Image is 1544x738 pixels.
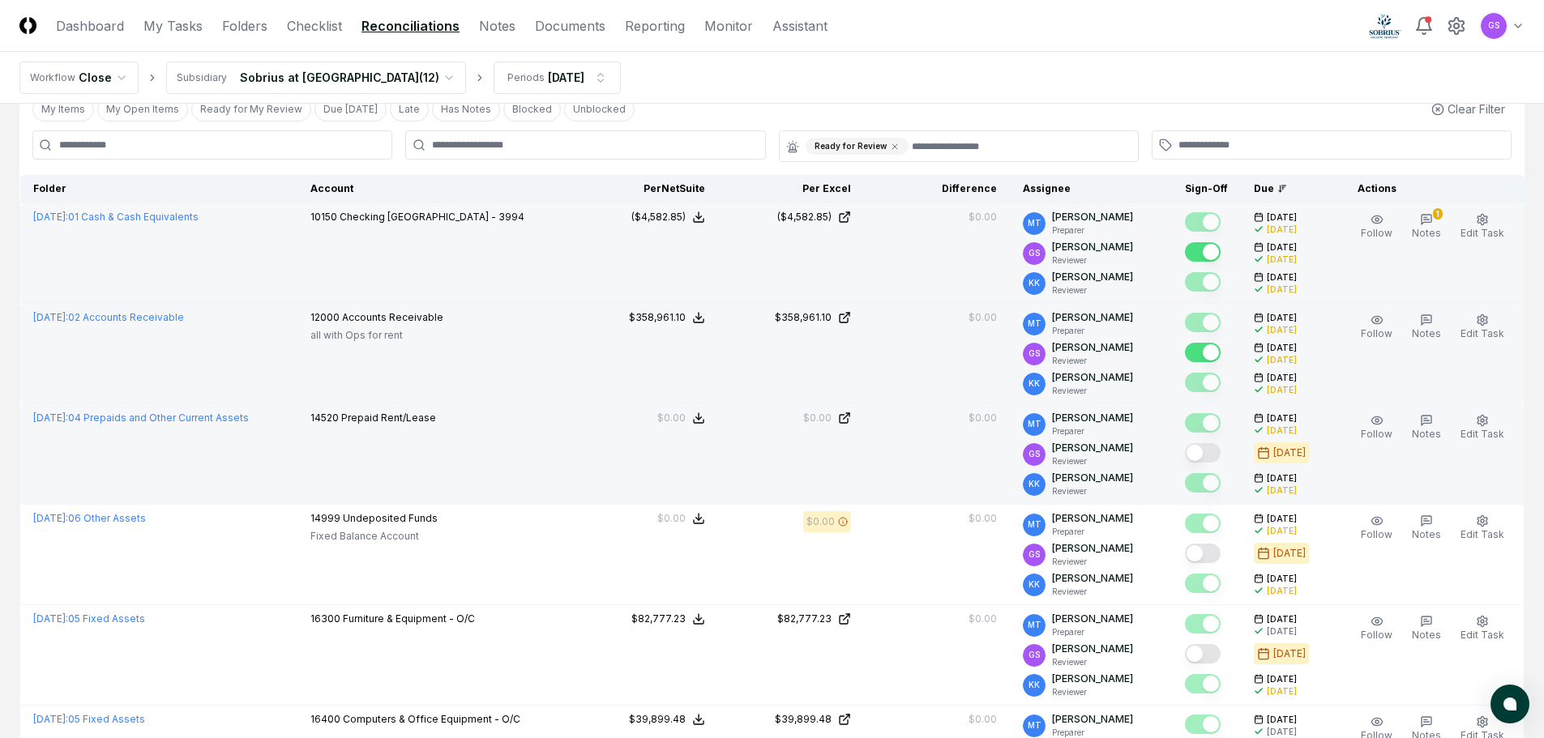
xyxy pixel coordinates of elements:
[1185,715,1221,734] button: Mark complete
[1052,385,1133,397] p: Reviewer
[1052,441,1133,455] p: [PERSON_NAME]
[1267,726,1297,738] div: [DATE]
[1185,544,1221,563] button: Mark complete
[1052,355,1133,367] p: Reviewer
[1409,511,1444,545] button: Notes
[222,16,267,36] a: Folders
[1267,513,1297,525] span: [DATE]
[1267,284,1297,296] div: [DATE]
[775,712,832,727] div: $39,899.48
[33,612,145,625] a: [DATE]:05 Fixed Assets
[1267,271,1297,284] span: [DATE]
[1479,11,1508,41] button: GS
[20,175,297,203] th: Folder
[342,311,443,323] span: Accounts Receivable
[1409,310,1444,344] button: Notes
[1361,428,1392,440] span: Follow
[33,211,199,223] a: [DATE]:01 Cash & Cash Equivalents
[1052,310,1133,325] p: [PERSON_NAME]
[548,69,584,86] div: [DATE]
[390,97,429,122] button: Late
[1267,625,1297,638] div: [DATE]
[731,612,851,626] a: $82,777.23
[1457,310,1508,344] button: Edit Task
[718,175,864,203] th: Per Excel
[535,16,605,36] a: Documents
[969,612,997,626] div: $0.00
[1052,340,1133,355] p: [PERSON_NAME]
[432,97,500,122] button: Has Notes
[1361,227,1392,239] span: Follow
[1461,227,1504,239] span: Edit Task
[1028,518,1041,531] span: MT
[629,310,705,325] button: $358,961.10
[56,16,124,36] a: Dashboard
[1029,679,1040,691] span: KK
[310,713,340,725] span: 16400
[1409,612,1444,646] button: Notes
[1185,644,1221,663] button: Mark complete
[1254,181,1319,196] div: Due
[314,97,387,122] button: Due Today
[1029,548,1040,561] span: GS
[1052,471,1133,485] p: [PERSON_NAME]
[1052,626,1133,638] p: Preparer
[177,70,227,85] div: Subsidiary
[1267,324,1297,336] div: [DATE]
[1052,526,1133,538] p: Preparer
[1412,528,1441,540] span: Notes
[1457,210,1508,244] button: Edit Task
[1185,443,1221,463] button: Mark complete
[1052,556,1133,568] p: Reviewer
[494,62,621,94] button: Periods[DATE]
[1052,642,1133,656] p: [PERSON_NAME]
[731,712,851,727] a: $39,899.48
[1185,313,1221,332] button: Mark complete
[731,411,851,425] a: $0.00
[1267,312,1297,324] span: [DATE]
[629,712,686,727] div: $39,899.48
[503,97,561,122] button: Blocked
[1185,272,1221,292] button: Mark complete
[1028,418,1041,430] span: MT
[1457,511,1508,545] button: Edit Task
[1358,511,1396,545] button: Follow
[1052,571,1133,586] p: [PERSON_NAME]
[1028,619,1041,631] span: MT
[1267,484,1297,497] div: [DATE]
[30,70,75,85] div: Workflow
[1412,428,1441,440] span: Notes
[969,210,997,224] div: $0.00
[1412,629,1441,641] span: Notes
[969,310,997,325] div: $0.00
[1267,372,1297,384] span: [DATE]
[310,612,340,625] span: 16300
[19,62,621,94] nav: breadcrumb
[864,175,1010,203] th: Difference
[1028,318,1041,330] span: MT
[1267,714,1297,726] span: [DATE]
[32,97,94,122] button: My Items
[1052,511,1133,526] p: [PERSON_NAME]
[1267,585,1297,597] div: [DATE]
[1185,614,1221,633] button: Mark complete
[1409,411,1444,445] button: Notes
[1267,412,1297,424] span: [DATE]
[340,211,524,223] span: Checking [GEOGRAPHIC_DATA] - 3994
[310,529,438,544] p: Fixed Balance Account
[1185,514,1221,533] button: Mark complete
[1029,448,1040,460] span: GS
[1185,473,1221,493] button: Mark complete
[1185,574,1221,593] button: Mark complete
[343,612,475,625] span: Furniture & Equipment - O/C
[1267,342,1297,354] span: [DATE]
[572,175,718,203] th: Per NetSuite
[33,311,184,323] a: [DATE]:02 Accounts Receivable
[1052,455,1133,467] p: Reviewer
[657,511,705,526] button: $0.00
[777,612,832,626] div: $82,777.23
[629,712,705,727] button: $39,899.48
[1358,411,1396,445] button: Follow
[1052,586,1133,598] p: Reviewer
[1029,649,1040,661] span: GS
